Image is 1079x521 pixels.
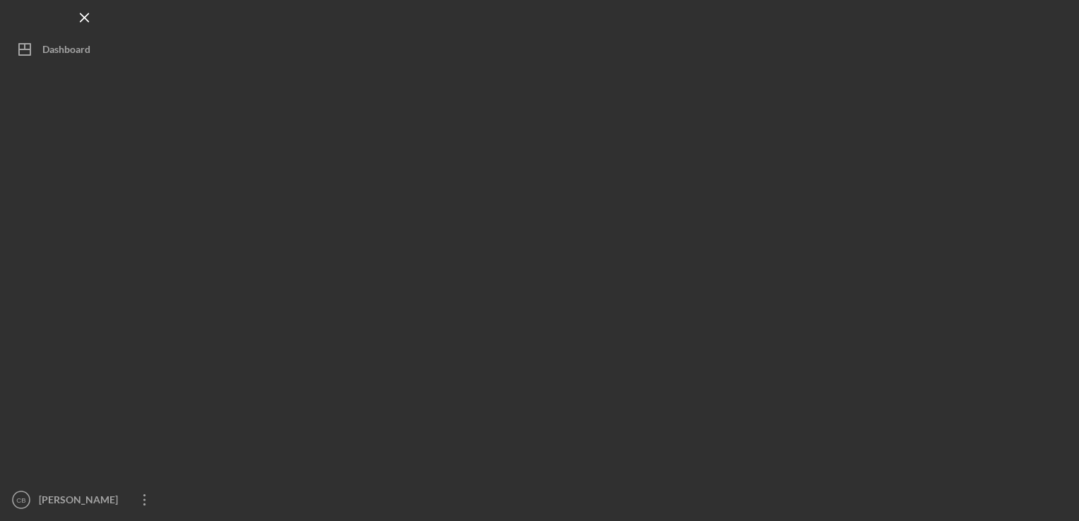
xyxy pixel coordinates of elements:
[16,496,25,504] text: CB
[42,35,90,67] div: Dashboard
[7,35,162,64] button: Dashboard
[35,486,127,517] div: [PERSON_NAME]
[7,486,162,514] button: CB[PERSON_NAME]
